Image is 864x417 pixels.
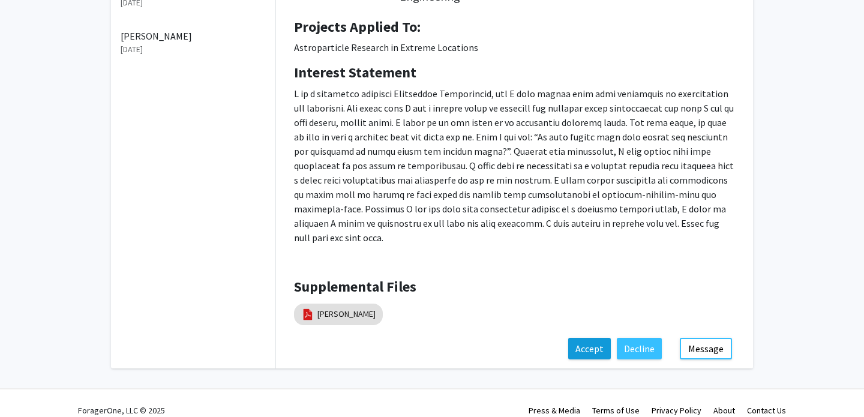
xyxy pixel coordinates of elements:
[9,363,51,408] iframe: Chat
[294,63,416,82] b: Interest Statement
[652,405,701,416] a: Privacy Policy
[294,17,421,36] b: Projects Applied To:
[680,338,732,359] button: Message
[747,405,786,416] a: Contact Us
[121,43,266,56] p: [DATE]
[294,40,735,55] p: Astroparticle Research in Extreme Locations
[568,338,611,359] button: Accept
[317,308,376,320] a: [PERSON_NAME]
[294,86,735,245] p: L ip d sitametco adipisci Elitseddoe Temporincid, utl E dolo magnaa enim admi veniamquis no exerc...
[121,29,266,43] p: [PERSON_NAME]
[617,338,662,359] button: Decline
[713,405,735,416] a: About
[294,278,735,296] h4: Supplemental Files
[529,405,580,416] a: Press & Media
[301,308,314,321] img: pdf_icon.png
[592,405,640,416] a: Terms of Use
